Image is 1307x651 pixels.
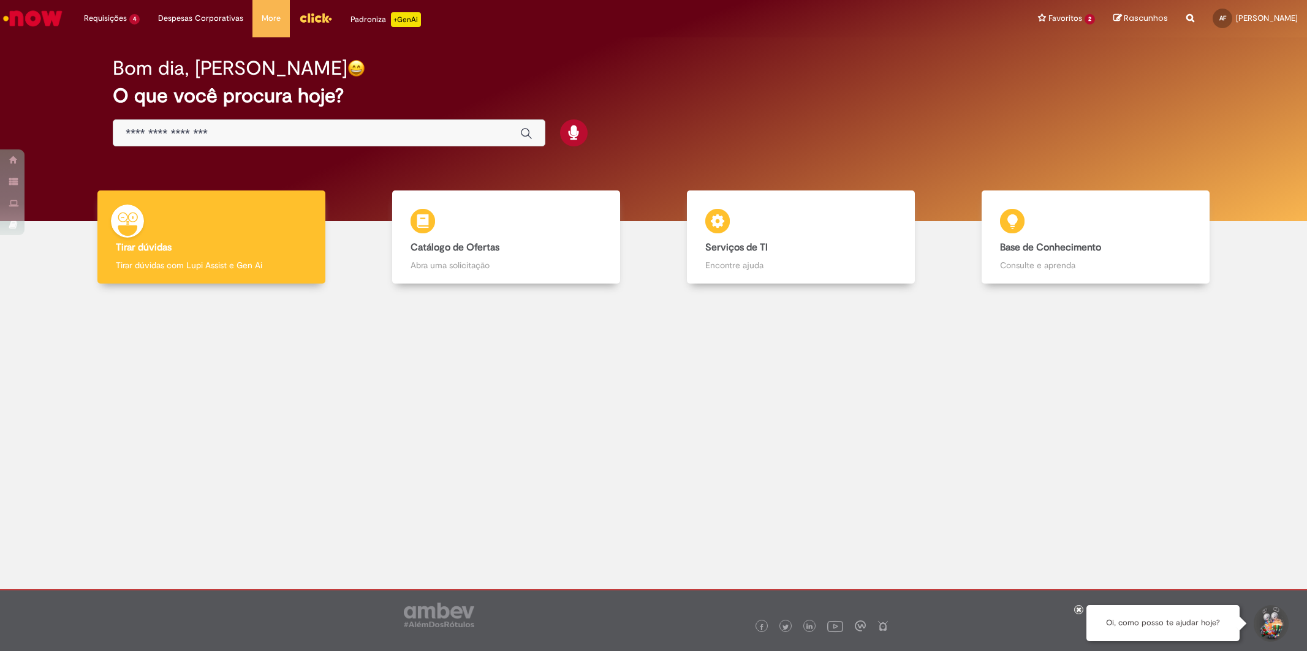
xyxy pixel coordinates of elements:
a: Rascunhos [1113,13,1168,24]
span: 4 [129,14,140,24]
b: Catálogo de Ofertas [411,241,499,254]
p: Encontre ajuda [705,259,896,271]
div: Oi, como posso te ajudar hoje? [1086,605,1240,641]
img: click_logo_yellow_360x200.png [299,9,332,27]
a: Tirar dúvidas Tirar dúvidas com Lupi Assist e Gen Ai [64,190,359,284]
span: [PERSON_NAME] [1236,13,1298,23]
span: More [262,12,281,24]
p: +GenAi [391,12,421,27]
img: logo_footer_twitter.png [782,624,789,630]
b: Base de Conhecimento [1000,241,1101,254]
img: happy-face.png [347,59,365,77]
p: Tirar dúvidas com Lupi Assist e Gen Ai [116,259,307,271]
p: Consulte e aprenda [1000,259,1191,271]
span: 2 [1085,14,1095,24]
img: logo_footer_ambev_rotulo_gray.png [404,603,474,627]
a: Catálogo de Ofertas Abra uma solicitação [359,190,654,284]
span: Favoritos [1048,12,1082,24]
span: AF [1219,14,1226,22]
div: Padroniza [350,12,421,27]
p: Abra uma solicitação [411,259,602,271]
span: Rascunhos [1124,12,1168,24]
img: logo_footer_youtube.png [827,618,843,634]
span: Despesas Corporativas [158,12,243,24]
img: logo_footer_workplace.png [855,620,866,631]
button: Iniciar Conversa de Suporte [1252,605,1289,642]
img: logo_footer_naosei.png [877,620,888,631]
img: ServiceNow [1,6,64,31]
a: Base de Conhecimento Consulte e aprenda [948,190,1243,284]
a: Serviços de TI Encontre ajuda [654,190,949,284]
h2: O que você procura hoje? [113,85,1194,107]
img: logo_footer_facebook.png [759,624,765,630]
img: logo_footer_linkedin.png [806,623,813,631]
b: Serviços de TI [705,241,768,254]
h2: Bom dia, [PERSON_NAME] [113,58,347,79]
b: Tirar dúvidas [116,241,172,254]
span: Requisições [84,12,127,24]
